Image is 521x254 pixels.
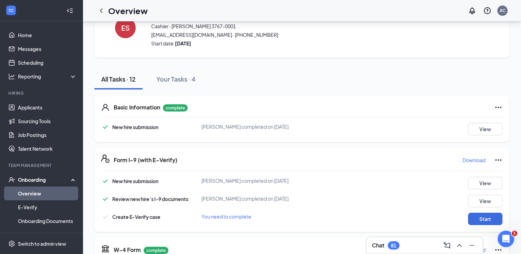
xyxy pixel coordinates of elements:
[156,75,196,83] div: Your Tasks · 4
[18,228,77,242] a: Activity log
[483,7,491,15] svg: QuestionInfo
[500,8,506,13] div: AC
[175,40,191,46] strong: [DATE]
[494,156,502,164] svg: Ellipses
[18,240,66,247] div: Switch to admin view
[8,73,15,80] svg: Analysis
[101,177,110,185] svg: Checkmark
[151,31,419,38] span: [EMAIL_ADDRESS][DOMAIN_NAME] · [PHONE_NUMBER]
[201,195,289,202] span: [PERSON_NAME] completed on [DATE]
[8,176,15,183] svg: UserCheck
[18,56,77,70] a: Scheduling
[468,177,502,189] button: View
[8,240,15,247] svg: Settings
[101,244,110,253] svg: TaxGovernmentIcon
[114,156,177,164] h5: Form I-9 (with E-Verify)
[468,213,502,225] button: Start
[112,214,160,220] span: Create E-Verify case
[108,5,148,17] h1: Overview
[18,176,71,183] div: Onboarding
[112,196,188,202] span: Review new hire’s I-9 documents
[121,25,130,30] h4: ES
[468,195,502,207] button: View
[494,103,502,112] svg: Ellipses
[151,23,419,30] span: Cashier · [PERSON_NAME] 3767-0001
[8,162,75,168] div: Team Management
[101,155,110,163] svg: FormI9EVerifyIcon
[466,240,477,251] button: Minimize
[454,240,465,251] button: ChevronUp
[498,231,514,247] iframe: Intercom live chat
[18,73,77,80] div: Reporting
[151,40,419,47] span: Start date:
[18,187,77,200] a: Overview
[494,246,502,254] svg: Ellipses
[163,104,188,112] p: complete
[455,241,463,250] svg: ChevronUp
[112,178,158,184] span: New hire submission
[18,142,77,156] a: Talent Network
[372,242,384,249] h3: Chat
[108,9,143,47] button: ES
[201,178,289,184] span: [PERSON_NAME] completed on [DATE]
[462,155,486,166] button: Download
[114,246,141,254] h5: W-4 Form
[8,90,75,96] div: Hiring
[8,7,14,14] svg: WorkstreamLogo
[18,214,77,228] a: Onboarding Documents
[66,7,73,14] svg: Collapse
[201,213,251,220] span: You need to complete
[18,42,77,56] a: Messages
[101,123,110,131] svg: Checkmark
[18,128,77,142] a: Job Postings
[18,114,77,128] a: Sourcing Tools
[468,7,476,15] svg: Notifications
[441,240,452,251] button: ComposeMessage
[18,200,77,214] a: E-Verify
[512,231,517,236] span: 1
[468,123,502,135] button: View
[18,28,77,42] a: Home
[112,124,158,130] span: New hire submission
[18,100,77,114] a: Applicants
[443,241,451,250] svg: ComposeMessage
[101,213,110,221] svg: Checkmark
[101,195,110,203] svg: Checkmark
[101,75,136,83] div: All Tasks · 12
[201,124,289,130] span: [PERSON_NAME] completed on [DATE]
[468,241,476,250] svg: Minimize
[462,157,486,163] p: Download
[391,243,396,248] div: 81
[114,104,160,111] h5: Basic Information
[144,247,168,254] p: complete
[101,103,110,112] svg: User
[97,7,105,15] svg: ChevronLeft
